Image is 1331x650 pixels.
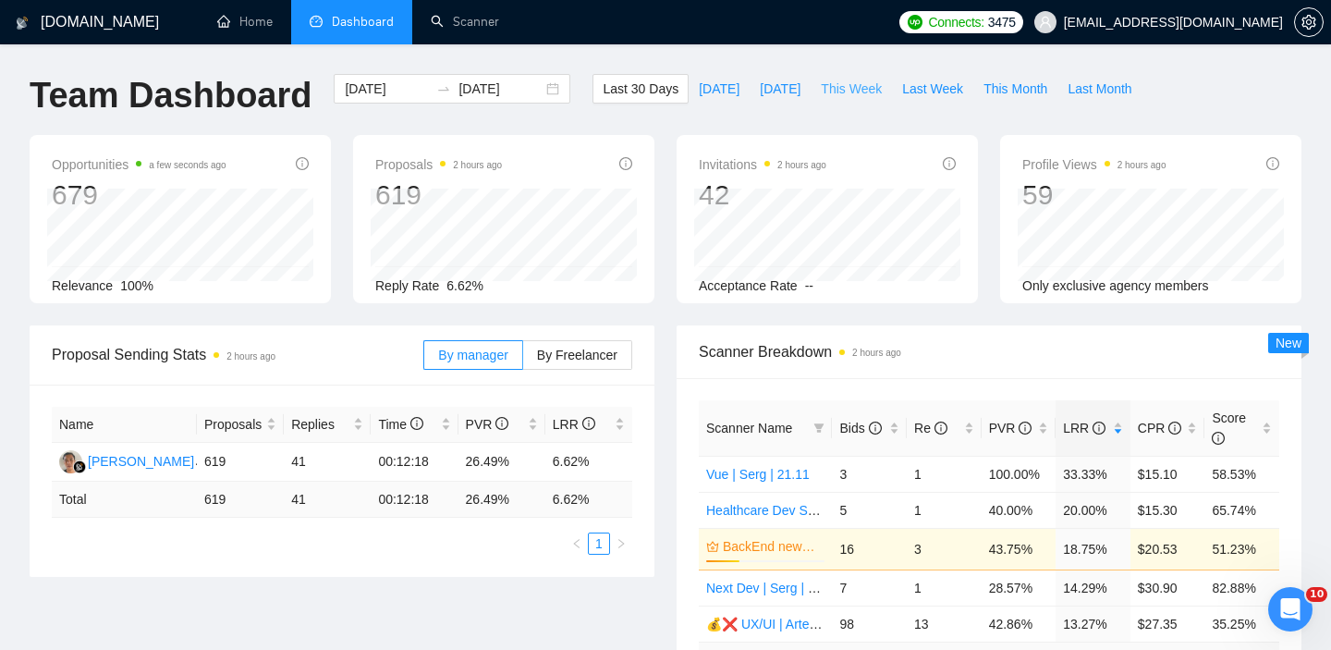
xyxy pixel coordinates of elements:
[1022,278,1209,293] span: Only exclusive agency members
[619,157,632,170] span: info-circle
[30,74,311,117] h1: Team Dashboard
[1212,411,1246,446] span: Score
[982,570,1056,606] td: 28.57%
[378,417,422,432] span: Time
[699,153,826,176] span: Invitations
[706,503,868,518] a: Healthcare Dev Sergii 11/09
[706,540,719,553] span: crown
[1204,606,1279,642] td: 35.25%
[226,351,275,362] time: 2 hours ago
[907,492,982,528] td: 1
[16,8,29,38] img: logo
[332,14,394,30] span: Dashboard
[616,538,627,549] span: right
[1168,422,1181,435] span: info-circle
[120,278,153,293] span: 100%
[610,533,632,555] li: Next Page
[832,528,907,570] td: 16
[810,414,828,442] span: filter
[149,160,226,170] time: a few seconds ago
[699,79,739,99] span: [DATE]
[431,14,499,30] a: searchScanner
[928,12,983,32] span: Connects:
[839,421,881,435] span: Bids
[811,74,892,104] button: This Week
[689,74,750,104] button: [DATE]
[52,482,197,518] td: Total
[52,178,226,213] div: 679
[760,79,800,99] span: [DATE]
[1056,570,1130,606] td: 14.29%
[1306,587,1327,602] span: 10
[982,456,1056,492] td: 100.00%
[73,460,86,473] img: gigradar-bm.png
[1057,74,1142,104] button: Last Month
[832,492,907,528] td: 5
[589,533,609,554] a: 1
[934,422,947,435] span: info-circle
[296,157,309,170] span: info-circle
[1204,528,1279,570] td: 51.23%
[989,421,1032,435] span: PVR
[375,153,502,176] span: Proposals
[914,421,947,435] span: Re
[1295,15,1323,30] span: setting
[566,533,588,555] li: Previous Page
[983,79,1047,99] span: This Month
[699,340,1279,363] span: Scanner Breakdown
[813,423,824,434] span: filter
[982,528,1056,570] td: 43.75%
[436,81,451,96] span: to
[1130,570,1205,606] td: $30.90
[438,348,507,362] span: By manager
[610,533,632,555] button: right
[1117,160,1166,170] time: 2 hours ago
[1093,422,1105,435] span: info-circle
[907,456,982,492] td: 1
[59,450,82,473] img: JS
[545,482,632,518] td: 6.62 %
[943,157,956,170] span: info-circle
[59,453,194,468] a: JS[PERSON_NAME]
[1130,528,1205,570] td: $20.53
[436,81,451,96] span: swap-right
[1204,492,1279,528] td: 65.74%
[1056,456,1130,492] td: 33.33%
[869,422,882,435] span: info-circle
[52,278,113,293] span: Relevance
[458,482,545,518] td: 26.49 %
[1276,336,1301,350] span: New
[371,443,458,482] td: 00:12:18
[1212,432,1225,445] span: info-circle
[852,348,901,358] time: 2 hours ago
[706,467,810,482] a: Vue | Serg | 21.11
[566,533,588,555] button: left
[52,343,423,366] span: Proposal Sending Stats
[603,79,678,99] span: Last 30 Days
[907,528,982,570] td: 3
[371,482,458,518] td: 00:12:18
[706,421,792,435] span: Scanner Name
[197,407,284,443] th: Proposals
[832,606,907,642] td: 98
[458,79,543,99] input: End date
[1130,606,1205,642] td: $27.35
[466,417,509,432] span: PVR
[1022,178,1166,213] div: 59
[375,278,439,293] span: Reply Rate
[553,417,595,432] span: LRR
[453,160,502,170] time: 2 hours ago
[545,443,632,482] td: 6.62%
[284,407,371,443] th: Replies
[1130,492,1205,528] td: $15.30
[1294,15,1324,30] a: setting
[1056,606,1130,642] td: 13.27%
[1138,421,1181,435] span: CPR
[495,417,508,430] span: info-circle
[537,348,617,362] span: By Freelancer
[197,482,284,518] td: 619
[1063,421,1105,435] span: LRR
[345,79,429,99] input: Start date
[1268,587,1313,632] iframe: Intercom live chat
[458,443,545,482] td: 26.49%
